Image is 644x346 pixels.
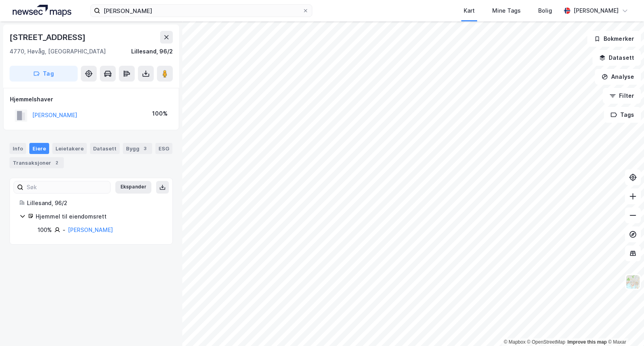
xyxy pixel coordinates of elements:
[131,47,173,56] div: Lillesand, 96/2
[568,339,607,345] a: Improve this map
[527,339,566,345] a: OpenStreetMap
[27,198,163,208] div: Lillesand, 96/2
[10,66,78,82] button: Tag
[23,181,110,193] input: Søk
[68,226,113,233] a: [PERSON_NAME]
[10,95,172,104] div: Hjemmelshaver
[504,339,526,345] a: Mapbox
[29,143,49,154] div: Eiere
[603,88,641,104] button: Filter
[115,181,151,194] button: Ekspander
[464,6,475,15] div: Kart
[10,157,64,168] div: Transaksjoner
[538,6,552,15] div: Bolig
[52,143,87,154] div: Leietakere
[595,69,641,85] button: Analyse
[573,6,619,15] div: [PERSON_NAME]
[592,50,641,66] button: Datasett
[10,143,26,154] div: Info
[100,5,302,17] input: Søk på adresse, matrikkel, gårdeiere, leietakere eller personer
[90,143,120,154] div: Datasett
[152,109,168,118] div: 100%
[604,308,644,346] iframe: Chat Widget
[587,31,641,47] button: Bokmerker
[155,143,172,154] div: ESG
[13,5,71,17] img: logo.a4113a55bc3d86da70a041830d287a7e.svg
[63,225,65,235] div: -
[141,144,149,152] div: 3
[604,107,641,123] button: Tags
[123,143,152,154] div: Bygg
[10,47,106,56] div: 4770, Høvåg, [GEOGRAPHIC_DATA]
[36,212,163,221] div: Hjemmel til eiendomsrett
[492,6,521,15] div: Mine Tags
[38,225,52,235] div: 100%
[53,159,61,167] div: 2
[10,31,87,44] div: [STREET_ADDRESS]
[625,274,640,289] img: Z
